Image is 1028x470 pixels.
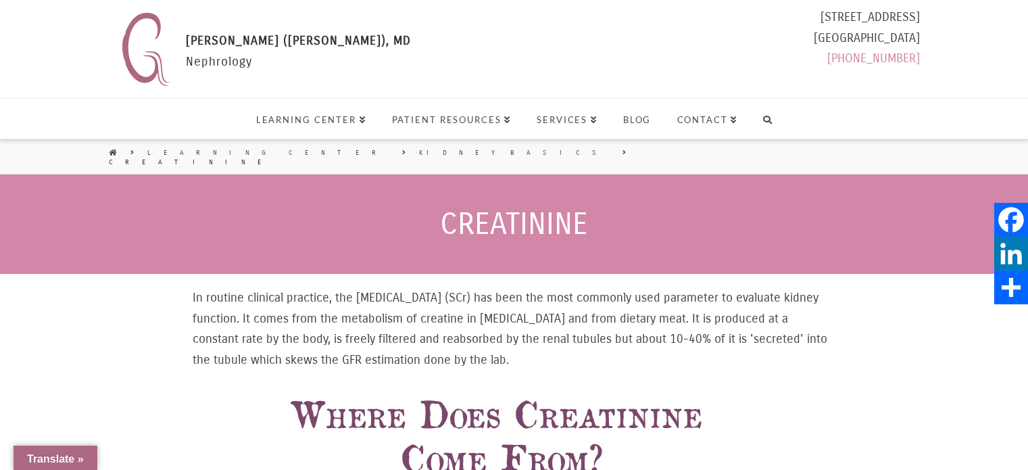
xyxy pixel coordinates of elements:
[243,99,378,139] a: Learning Center
[677,116,738,124] span: Contact
[392,116,511,124] span: Patient Resources
[537,116,597,124] span: Services
[994,203,1028,237] a: Facebook
[610,99,664,139] a: Blog
[827,51,920,66] a: [PHONE_NUMBER]
[994,237,1028,271] a: LinkedIn
[419,148,609,158] a: Kidney Basics
[814,7,920,74] div: [STREET_ADDRESS] [GEOGRAPHIC_DATA]
[623,116,652,124] span: Blog
[186,30,411,91] div: Nephrology
[27,453,84,465] span: Translate »
[256,116,366,124] span: Learning Center
[523,99,610,139] a: Services
[109,158,274,167] a: Creatinine
[378,99,524,139] a: Patient Resources
[147,148,389,158] a: Learning Center
[664,99,750,139] a: Contact
[116,7,176,91] img: Nephrology
[186,33,411,48] span: [PERSON_NAME] ([PERSON_NAME]), MD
